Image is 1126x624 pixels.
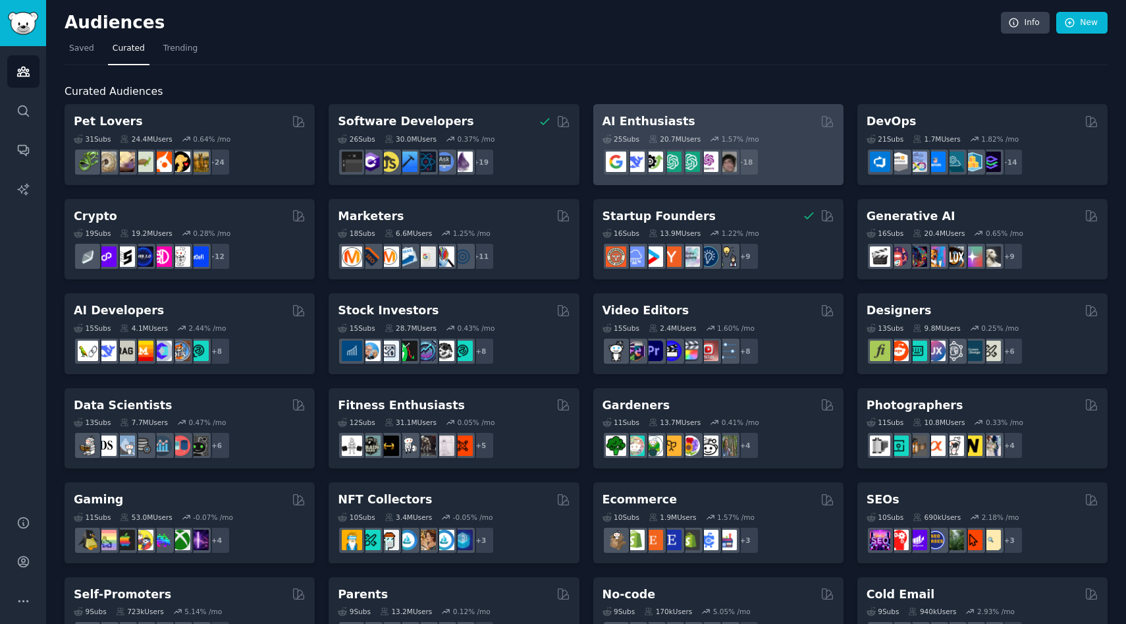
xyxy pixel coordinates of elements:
img: sdforall [925,246,946,267]
div: + 18 [732,148,759,176]
h2: Cold Email [867,586,934,603]
div: 0.64 % /mo [193,134,230,144]
div: + 3 [996,526,1023,554]
img: dogbreed [188,152,209,172]
div: -0.05 % /mo [453,513,493,522]
div: 15 Sub s [603,324,639,333]
img: OpenAIDev [698,152,718,172]
img: macgaming [115,530,135,550]
img: DigitalItems [452,530,473,550]
img: The_SEO [980,530,1001,550]
div: 1.57 % /mo [722,134,759,144]
div: 690k Users [913,513,961,522]
div: + 9 [996,242,1023,270]
img: web3 [133,246,153,267]
img: SonyAlpha [925,436,946,456]
img: ValueInvesting [360,341,381,361]
div: + 24 [203,148,230,176]
div: + 5 [467,432,495,459]
img: AWS_Certified_Experts [888,152,909,172]
img: linux_gaming [78,530,98,550]
img: chatgpt_prompts_ [680,152,700,172]
div: 10.8M Users [913,418,965,427]
div: 2.93 % /mo [977,607,1015,616]
div: -0.07 % /mo [193,513,233,522]
img: SaaS [624,246,645,267]
div: 9 Sub s [867,607,899,616]
div: 3.4M Users [385,513,433,522]
div: 13 Sub s [867,324,903,333]
img: analytics [151,436,172,456]
h2: Self-Promoters [74,586,171,603]
img: dropship [606,530,626,550]
span: Saved [69,43,94,55]
img: canon [944,436,964,456]
img: Rag [115,341,135,361]
img: chatgpt_promptDesign [661,152,682,172]
a: Saved [65,38,99,65]
img: platformengineering [944,152,964,172]
img: GoogleSearchConsole [962,530,982,550]
img: ballpython [96,152,117,172]
h2: AI Developers [74,302,164,319]
img: Entrepreneurship [698,246,718,267]
img: ecommerce_growth [716,530,737,550]
img: CryptoNews [170,246,190,267]
img: ethfinance [78,246,98,267]
div: + 6 [996,337,1023,365]
img: LangChain [78,341,98,361]
img: GYM [342,436,362,456]
img: workout [379,436,399,456]
img: starryai [962,246,982,267]
img: VideoEditors [661,341,682,361]
span: Curated [113,43,145,55]
div: 31.1M Users [385,418,437,427]
span: Trending [163,43,198,55]
div: 9 Sub s [603,607,635,616]
h2: Pet Lovers [74,113,143,130]
img: datasets [170,436,190,456]
div: 31 Sub s [74,134,111,144]
img: Forex [379,341,399,361]
div: 11 Sub s [867,418,903,427]
h2: Audiences [65,13,1001,34]
img: dataengineering [133,436,153,456]
div: 940k Users [908,607,956,616]
img: googleads [416,246,436,267]
a: Curated [108,38,149,65]
h2: Stock Investors [338,302,439,319]
img: DevOpsLinks [925,152,946,172]
h2: Photographers [867,397,963,414]
img: premiere [643,341,663,361]
img: GamerPals [133,530,153,550]
img: MachineLearning [78,436,98,456]
div: 10 Sub s [338,513,375,522]
img: growmybusiness [716,246,737,267]
div: 25 Sub s [603,134,639,144]
img: DeepSeek [624,152,645,172]
div: 20.4M Users [913,229,965,238]
img: technicalanalysis [452,341,473,361]
div: 0.05 % /mo [457,418,495,427]
img: PetAdvice [170,152,190,172]
img: ecommercemarketing [698,530,718,550]
h2: Ecommerce [603,492,678,508]
div: 0.28 % /mo [193,229,230,238]
img: csharp [360,152,381,172]
img: content_marketing [342,246,362,267]
img: XboxGamers [170,530,190,550]
div: 723k Users [116,607,164,616]
img: CozyGamers [96,530,117,550]
img: OpenseaMarket [434,530,454,550]
img: 0xPolygon [96,246,117,267]
div: 24.4M Users [120,134,172,144]
img: typography [870,341,890,361]
img: OpenSeaNFT [397,530,417,550]
div: 1.25 % /mo [453,229,491,238]
span: Curated Audiences [65,84,163,100]
div: + 9 [732,242,759,270]
div: 2.4M Users [649,324,697,333]
h2: Data Scientists [74,397,172,414]
img: GymMotivation [360,436,381,456]
img: Local_SEO [944,530,964,550]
